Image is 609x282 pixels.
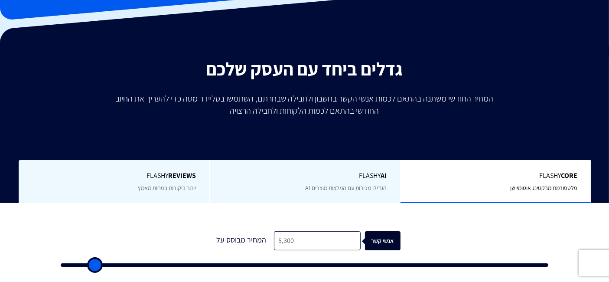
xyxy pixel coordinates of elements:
[138,184,196,192] span: יותר ביקורות בפחות מאמץ
[370,231,405,251] div: אנשי קשר
[561,171,578,180] b: Core
[223,171,387,181] span: Flashy
[305,184,387,192] span: הגדילו מכירות עם המלצות מוצרים AI
[511,184,578,192] span: פלטפורמת מרקטינג אוטומיישן
[168,171,196,180] b: REVIEWS
[209,231,274,251] div: המחיר מבוסס על
[31,171,196,181] span: Flashy
[110,92,500,117] p: המחיר החודשי משתנה בהתאם לכמות אנשי הקשר בחשבון ולחבילה שבחרתם, השתמשו בסליידר מטה כדי להעריך את ...
[414,171,577,181] span: Flashy
[7,59,602,79] h2: גדלים ביחד עם העסק שלכם
[381,171,387,180] b: AI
